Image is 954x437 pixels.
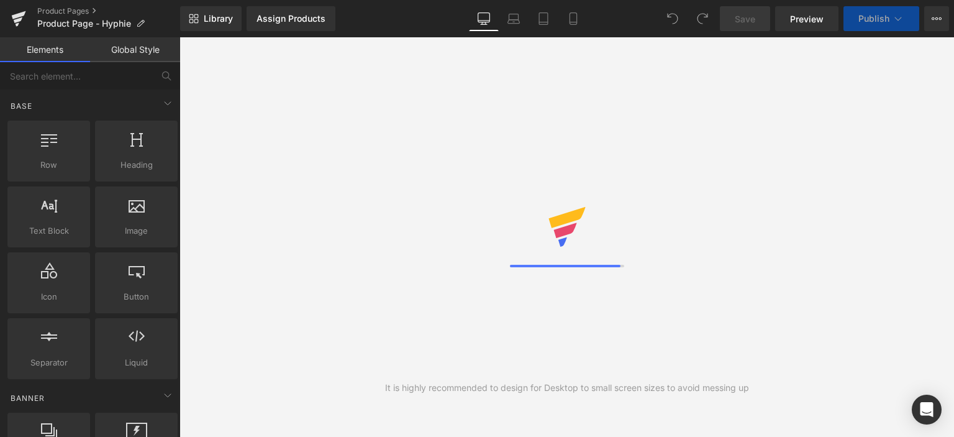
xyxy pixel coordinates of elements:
a: Mobile [558,6,588,31]
span: Text Block [11,224,86,237]
span: Save [735,12,755,25]
span: Publish [858,14,889,24]
a: Preview [775,6,838,31]
span: Library [204,13,233,24]
a: New Library [180,6,242,31]
span: Base [9,100,34,112]
a: Product Pages [37,6,180,16]
span: Preview [790,12,824,25]
a: Global Style [90,37,180,62]
div: It is highly recommended to design for Desktop to small screen sizes to avoid messing up [385,381,749,395]
span: Separator [11,356,86,369]
a: Tablet [529,6,558,31]
span: Heading [99,159,174,172]
span: Banner [9,392,46,404]
span: Button [99,290,174,303]
button: Redo [690,6,715,31]
span: Icon [11,290,86,303]
span: Image [99,224,174,237]
a: Laptop [499,6,529,31]
button: Publish [843,6,919,31]
a: Desktop [469,6,499,31]
span: Row [11,159,86,172]
button: Undo [660,6,685,31]
div: Open Intercom Messenger [912,395,942,425]
div: Assign Products [257,14,325,24]
span: Product Page - Hyphie [37,19,131,29]
span: Liquid [99,356,174,369]
button: More [924,6,949,31]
